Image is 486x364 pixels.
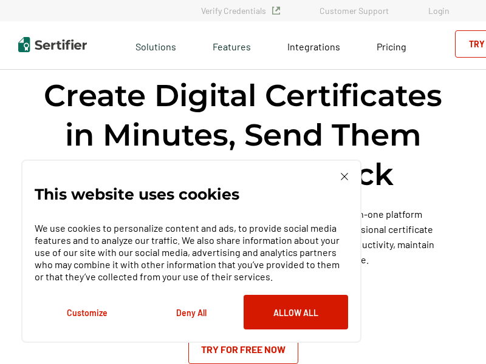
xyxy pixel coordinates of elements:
[377,41,406,52] span: Pricing
[213,38,251,53] span: Features
[244,295,348,329] button: Allow All
[201,5,280,16] a: Verify Credentials
[135,38,176,53] span: Solutions
[35,222,348,283] p: We use cookies to personalize content and ads, to provide social media features and to analyze ou...
[287,41,340,52] span: Integrations
[428,5,450,16] a: Login
[30,76,456,194] h1: Create Digital Certificates in Minutes, Send Them with Just One Click
[35,295,139,329] button: Customize
[272,7,280,15] img: Verified
[341,173,348,180] img: Cookie Popup Close
[287,38,340,53] a: Integrations
[188,334,298,364] a: Try for Free Now
[320,5,389,16] a: Customer Support
[377,38,406,53] a: Pricing
[139,295,244,329] button: Deny All
[35,188,239,200] p: This website uses cookies
[18,37,87,52] img: Sertifier | Digital Credentialing Platform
